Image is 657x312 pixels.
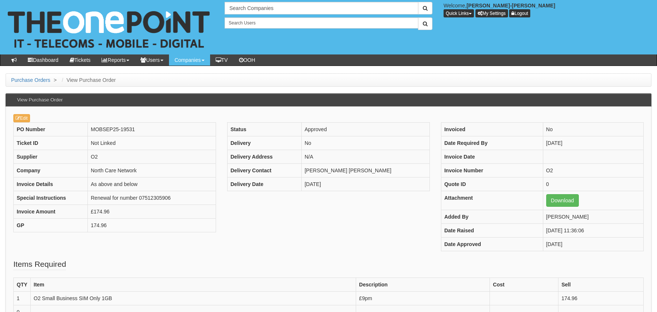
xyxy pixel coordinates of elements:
[14,164,88,177] th: Company
[96,54,135,66] a: Reports
[88,205,216,219] td: £174.96
[88,177,216,191] td: As above and below
[13,259,66,270] legend: Items Required
[64,54,96,66] a: Tickets
[88,136,216,150] td: Not Linked
[227,164,301,177] th: Delivery Contact
[558,278,644,292] th: Sell
[509,9,530,17] a: Logout
[88,191,216,205] td: Renewal for number 07512305906
[441,210,543,224] th: Added By
[301,136,429,150] td: No
[227,177,301,191] th: Delivery Date
[543,210,643,224] td: [PERSON_NAME]
[467,3,555,9] b: [PERSON_NAME]-[PERSON_NAME]
[88,219,216,232] td: 174.96
[543,224,643,238] td: [DATE] 11:36:06
[227,136,301,150] th: Delivery
[233,54,261,66] a: OOH
[225,17,418,29] input: Search Users
[13,114,30,122] a: Edit
[227,123,301,136] th: Status
[543,238,643,251] td: [DATE]
[88,150,216,164] td: O2
[14,177,88,191] th: Invoice Details
[135,54,169,66] a: Users
[356,292,490,305] td: £9pm
[441,123,543,136] th: Invoiced
[88,164,216,177] td: North Care Network
[14,191,88,205] th: Special Instructions
[13,94,66,106] h3: View Purchase Order
[546,194,579,207] a: Download
[225,2,418,14] input: Search Companies
[438,2,657,17] div: Welcome,
[301,177,429,191] td: [DATE]
[14,136,88,150] th: Ticket ID
[60,76,116,84] li: View Purchase Order
[441,177,543,191] th: Quote ID
[88,123,216,136] td: MOBSEP25-19531
[52,77,59,83] span: >
[14,219,88,232] th: GP
[301,164,429,177] td: [PERSON_NAME] [PERSON_NAME]
[301,150,429,164] td: N/A
[30,278,356,292] th: Item
[22,54,64,66] a: Dashboard
[356,278,490,292] th: Description
[543,164,643,177] td: O2
[169,54,210,66] a: Companies
[543,136,643,150] td: [DATE]
[441,164,543,177] th: Invoice Number
[11,77,50,83] a: Purchase Orders
[14,292,31,305] td: 1
[441,136,543,150] th: Date Required By
[558,292,644,305] td: 174.96
[14,150,88,164] th: Supplier
[543,123,643,136] td: No
[441,238,543,251] th: Date Approved
[301,123,429,136] td: Approved
[210,54,233,66] a: TV
[441,224,543,238] th: Date Raised
[543,177,643,191] td: 0
[227,150,301,164] th: Delivery Address
[475,9,508,17] a: My Settings
[30,292,356,305] td: O2 Small Business SIM Only 1GB
[490,278,558,292] th: Cost
[444,9,474,17] button: Quick Links
[14,123,88,136] th: PO Number
[14,278,31,292] th: QTY
[441,191,543,210] th: Attachment
[14,205,88,219] th: Invoice Amount
[441,150,543,164] th: Invoice Date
